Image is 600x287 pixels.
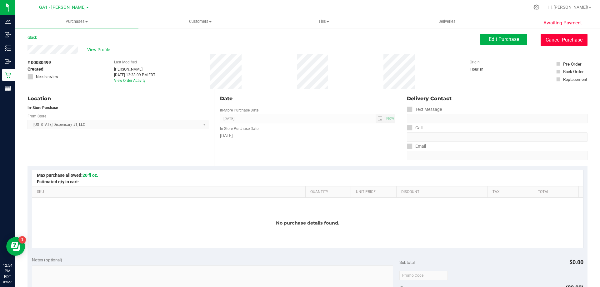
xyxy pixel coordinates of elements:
span: Needs review [36,74,58,80]
input: Format: (999) 999-9999 [407,114,587,123]
div: Pre-Order [563,61,582,67]
span: Customers [139,19,262,24]
label: Origin [470,59,480,65]
span: # 00030499 [27,59,51,66]
div: Replacement [563,76,587,82]
span: Created [27,66,43,72]
inline-svg: Outbound [5,58,11,65]
inline-svg: Reports [5,85,11,92]
span: Estimated qty in cart: [37,179,79,184]
label: In-Store Purchase Date [220,126,258,131]
a: SKU [37,190,303,195]
div: Date [220,95,395,102]
div: Delivery Contact [407,95,587,102]
button: Edit Purchase [480,34,527,45]
div: Manage settings [532,4,540,10]
span: GA1 - [PERSON_NAME] [39,5,86,10]
span: $0.00 [569,259,583,265]
span: Deliveries [430,19,464,24]
inline-svg: Analytics [5,18,11,24]
div: Back Order [563,68,584,75]
label: In-Store Purchase Date [220,107,258,113]
div: [PERSON_NAME] [114,67,155,72]
label: Email [407,142,426,151]
label: Last Modified [114,59,137,65]
span: Awaiting Payment [543,19,582,27]
a: Tax [492,190,531,195]
span: Purchases [15,19,138,24]
p: 09/27 [3,280,12,284]
p: 12:54 PM EDT [3,263,12,280]
input: Format: (999) 999-9999 [407,132,587,142]
div: [DATE] [220,132,395,139]
span: Hi, [PERSON_NAME]! [547,5,588,10]
inline-svg: Inventory [5,45,11,51]
strong: In-Store Purchase [27,106,58,110]
div: Location [27,95,208,102]
a: Tills [262,15,385,28]
a: Unit Price [356,190,394,195]
a: Quantity [310,190,348,195]
label: Call [407,123,422,132]
inline-svg: Retail [5,72,11,78]
iframe: Resource center [6,237,25,256]
a: Purchases [15,15,138,28]
span: Max purchase allowed: [37,173,98,178]
a: Deliveries [385,15,509,28]
inline-svg: Inbound [5,32,11,38]
span: 20 fl oz. [82,173,98,178]
a: Total [538,190,576,195]
a: Customers [138,15,262,28]
a: Back [27,35,37,40]
span: View Profile [87,47,112,53]
span: Subtotal [399,260,415,265]
span: Notes (optional) [32,257,62,262]
label: Text Message [407,105,442,114]
span: Edit Purchase [489,36,519,42]
input: Promo Code [399,271,448,280]
div: Flourish [470,67,501,72]
a: Discount [401,190,485,195]
label: From Store [27,113,46,119]
span: Tills [262,19,385,24]
button: Cancel Purchase [541,34,587,46]
div: [DATE] 12:38:09 PM EDT [114,72,155,78]
div: No purchase details found. [32,198,583,248]
iframe: Resource center unread badge [18,236,26,244]
a: View Order Activity [114,78,146,83]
